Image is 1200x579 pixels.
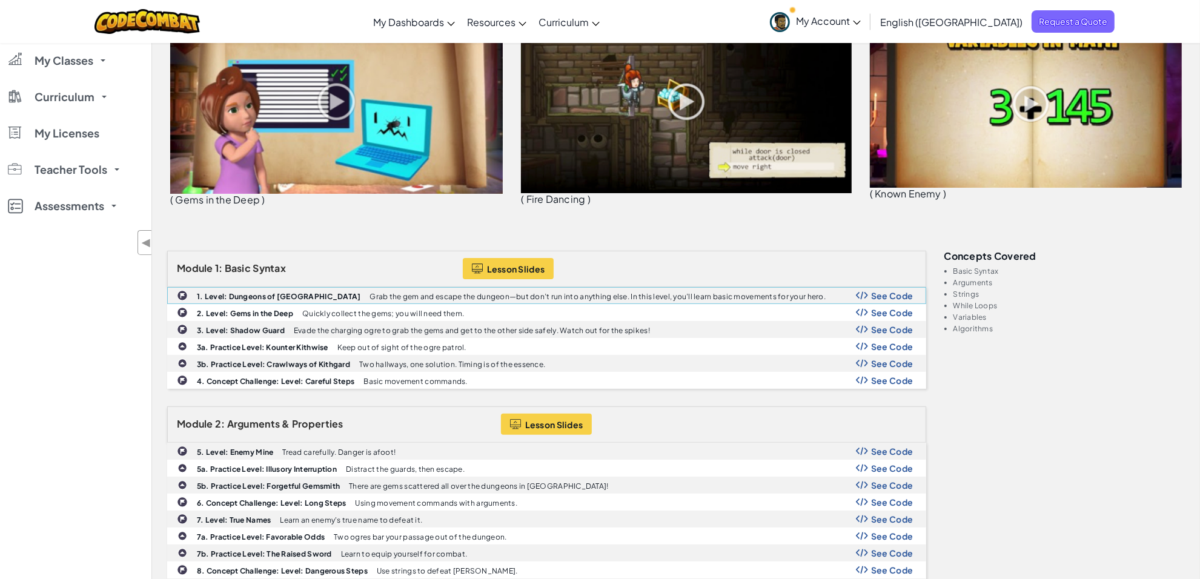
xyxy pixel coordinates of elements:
[856,498,868,506] img: Show Code Logo
[177,342,187,351] img: IconPracticeLevel.svg
[215,262,223,274] span: 1:
[177,564,188,575] img: IconChallengeLevel.svg
[349,482,608,490] p: There are gems scattered all over the dungeons in [GEOGRAPHIC_DATA]!
[175,193,260,206] span: Gems in the Deep
[521,8,852,193] img: while_loops_unlocked.png
[177,446,188,457] img: IconChallengeLevel.svg
[334,533,506,541] p: Two ogres bar your passage out of the dungeon.
[870,187,873,200] span: (
[525,420,583,429] span: Lesson Slides
[167,338,926,355] a: 3a. Practice Level: Kounter Kithwise Keep out of sight of the ogre patrol. Show Code Logo See Code
[280,516,422,524] p: Learn an enemy's true name to defeat it.
[871,325,913,334] span: See Code
[875,187,941,200] span: Known Enemy
[225,262,286,274] span: Basic Syntax
[871,531,913,541] span: See Code
[177,290,188,301] img: IconChallengeLevel.svg
[764,2,867,41] a: My Account
[177,417,213,430] span: Module
[141,234,151,251] span: ◀
[94,9,201,34] img: CodeCombat logo
[177,262,213,274] span: Module
[215,417,225,430] span: 2:
[461,5,532,38] a: Resources
[467,16,515,28] span: Resources
[197,377,354,386] b: 4. Concept Challenge: Level: Careful Steps
[197,481,340,491] b: 5b. Practice Level: Forgetful Gemsmith
[177,324,188,335] img: IconChallengeLevel.svg
[856,325,868,334] img: Show Code Logo
[871,359,913,368] span: See Code
[262,193,265,206] span: )
[856,308,868,317] img: Show Code Logo
[35,164,107,175] span: Teacher Tools
[871,291,913,300] span: See Code
[177,463,187,473] img: IconPracticeLevel.svg
[532,5,606,38] a: Curriculum
[871,376,913,385] span: See Code
[197,532,325,541] b: 7a. Practice Level: Favorable Odds
[539,16,589,28] span: Curriculum
[167,372,926,389] a: 4. Concept Challenge: Level: Careful Steps Basic movement commands. Show Code Logo See Code
[197,448,273,457] b: 5. Level: Enemy Mine
[953,279,1185,286] li: Arguments
[341,550,467,558] p: Learn to equip yourself for combat.
[177,375,188,386] img: IconChallengeLevel.svg
[463,258,554,279] button: Lesson Slides
[167,511,926,528] a: 7. Level: True Names Learn an enemy's true name to defeat it. Show Code Logo See Code
[871,514,913,524] span: See Code
[197,343,328,352] b: 3a. Practice Level: Kounter Kithwise
[177,307,188,318] img: IconChallengeLevel.svg
[856,515,868,523] img: Show Code Logo
[294,326,650,334] p: Evade the charging ogre to grab the gems and get to the other side safely. Watch out for the spikes!
[356,499,518,507] p: Using movement commands with arguments.
[177,548,187,558] img: IconPracticeLevel.svg
[501,414,592,435] button: Lesson Slides
[1032,10,1115,33] a: Request a Quote
[953,313,1185,321] li: Variables
[367,5,461,38] a: My Dashboards
[521,193,524,205] span: (
[197,292,361,301] b: 1. Level: Dungeons of [GEOGRAPHIC_DATA]
[177,531,187,541] img: IconPracticeLevel.svg
[953,302,1185,309] li: While Loops
[953,290,1185,298] li: Strings
[197,326,285,335] b: 3. Level: Shadow Guard
[197,498,346,508] b: 6. Concept Challenge: Level: Long Steps
[197,566,368,575] b: 8. Concept Challenge: Level: Dangerous Steps
[167,321,926,338] a: 3. Level: Shadow Guard Evade the charging ogre to grab the gems and get to the other side safely....
[167,443,926,460] a: 5. Level: Enemy Mine Tread carefully. Danger is afoot! Show Code Logo See Code
[943,187,946,200] span: )
[871,497,913,507] span: See Code
[197,309,293,318] b: 2. Level: Gems in the Deep
[856,376,868,385] img: Show Code Logo
[856,481,868,489] img: Show Code Logo
[856,464,868,472] img: Show Code Logo
[856,549,868,557] img: Show Code Logo
[588,193,591,205] span: )
[35,200,104,211] span: Assessments
[487,264,545,274] span: Lesson Slides
[856,532,868,540] img: Show Code Logo
[167,355,926,372] a: 3b. Practice Level: Crawlways of Kithgard Two hallways, one solution. Timing is of the essence. S...
[953,325,1185,333] li: Algorithms
[870,13,1182,188] img: variables_unlocked.png
[177,497,188,508] img: IconChallengeLevel.svg
[167,304,926,321] a: 2. Level: Gems in the Deep Quickly collect the gems; you will need them. Show Code Logo See Code
[167,561,926,578] a: 8. Concept Challenge: Level: Dangerous Steps Use strings to defeat [PERSON_NAME]. Show Code Logo ...
[373,16,444,28] span: My Dashboards
[170,7,503,194] img: basic_syntax_unlocked.png
[302,309,464,317] p: Quickly collect the gems; you will need them.
[177,359,187,368] img: IconPracticeLevel.svg
[944,251,1185,261] h3: Concepts covered
[167,460,926,477] a: 5a. Practice Level: Illusory Interruption Distract the guards, then escape. Show Code Logo See Code
[197,549,332,558] b: 7b. Practice Level: The Raised Sword
[35,91,94,102] span: Curriculum
[953,267,1185,275] li: Basic Syntax
[377,567,518,575] p: Use strings to defeat [PERSON_NAME].
[167,528,926,544] a: 7a. Practice Level: Favorable Odds Two ogres bar your passage out of the dungeon. Show Code Logo ...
